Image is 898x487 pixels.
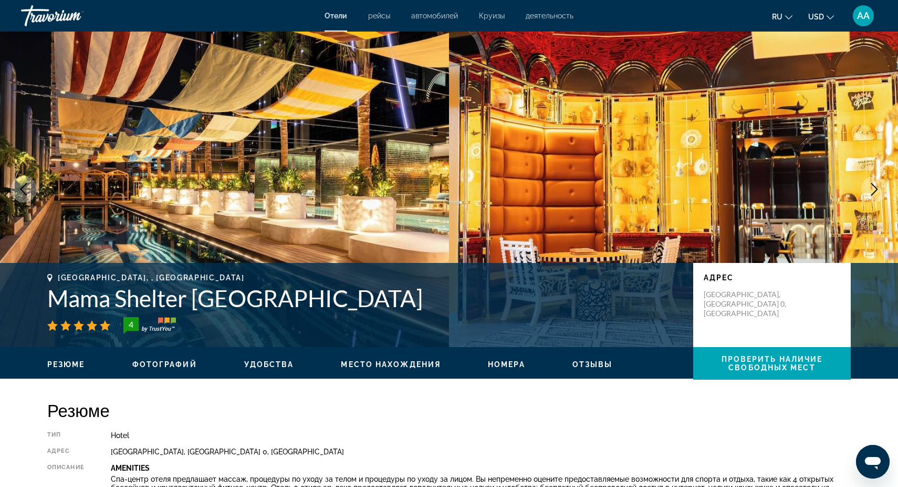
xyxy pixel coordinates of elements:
span: Проверить наличие свободных мест [722,355,823,372]
button: Номера [488,360,525,369]
span: ru [772,13,782,21]
button: Резюме [47,360,85,369]
h1: Mama Shelter [GEOGRAPHIC_DATA] [47,285,683,312]
a: Travorium [21,2,126,29]
span: USD [808,13,824,21]
a: автомобилей [411,12,458,20]
a: Отели [325,12,347,20]
h2: Резюме [47,400,851,421]
button: Change language [772,9,792,24]
a: Круизы [479,12,505,20]
button: Отзывы [572,360,613,369]
span: Номера [488,360,525,369]
span: Фотографий [132,360,197,369]
span: Место нахождения [341,360,441,369]
button: Место нахождения [341,360,441,369]
div: [GEOGRAPHIC_DATA], [GEOGRAPHIC_DATA] 0, [GEOGRAPHIC_DATA] [111,448,851,456]
button: Фотографий [132,360,197,369]
button: Next image [861,176,887,202]
div: 4 [120,318,141,331]
b: Amenities [111,464,150,472]
button: Previous image [11,176,37,202]
button: Change currency [808,9,834,24]
p: адрес [704,273,840,282]
span: AA [857,11,870,21]
a: рейсы [368,12,390,20]
img: trustyou-badge-hor.svg [123,317,176,334]
span: Резюме [47,360,85,369]
span: Удобства [244,360,294,369]
button: Проверить наличие свободных мест [693,347,851,380]
p: [GEOGRAPHIC_DATA], [GEOGRAPHIC_DATA] 0, [GEOGRAPHIC_DATA] [704,290,788,318]
iframe: Кнопка запуска окна обмена сообщениями [856,445,890,479]
button: User Menu [850,5,877,27]
span: Отзывы [572,360,613,369]
div: адрес [47,448,85,456]
button: Удобства [244,360,294,369]
div: Hotel [111,431,851,440]
span: [GEOGRAPHIC_DATA], , [GEOGRAPHIC_DATA] [58,273,245,282]
div: Тип [47,431,85,440]
a: деятельность [526,12,573,20]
